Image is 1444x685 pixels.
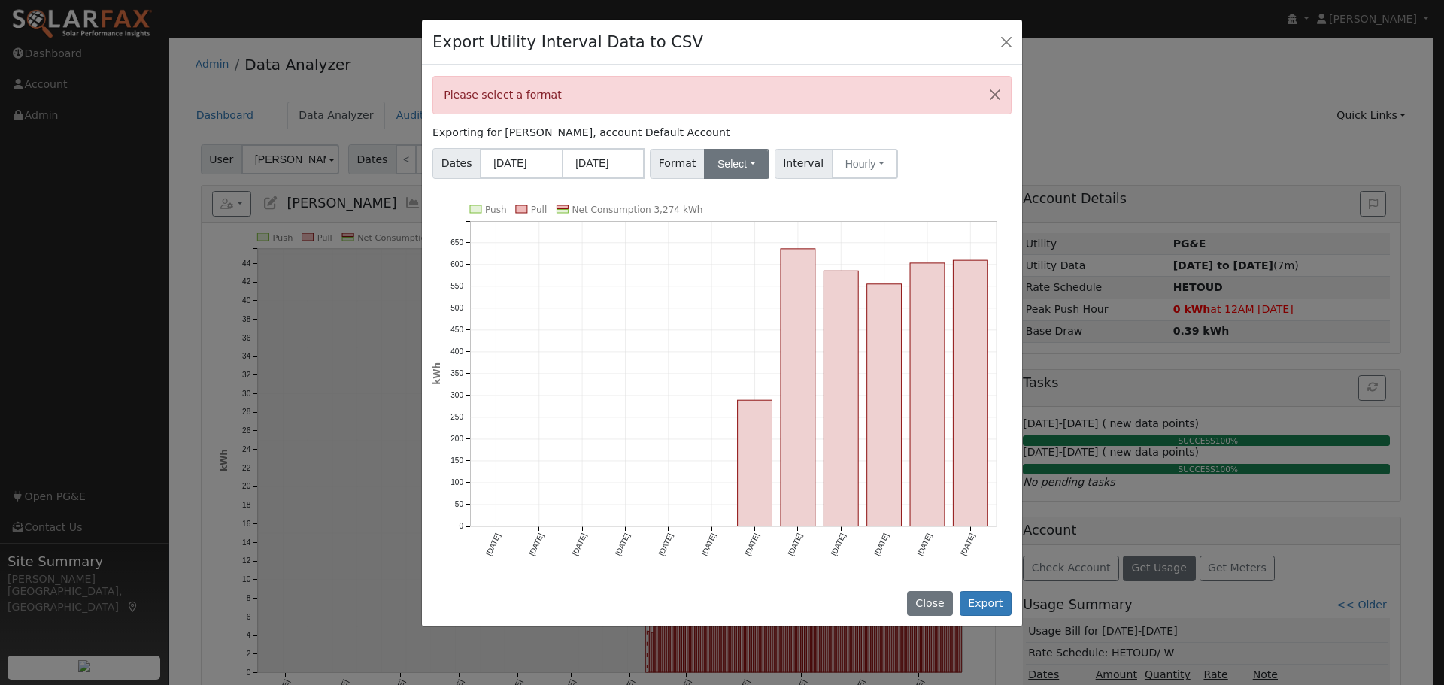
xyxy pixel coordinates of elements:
[781,249,815,526] rect: onclick=""
[996,31,1017,52] button: Close
[867,284,902,526] rect: onclick=""
[455,500,464,508] text: 50
[450,369,463,377] text: 350
[824,271,858,526] rect: onclick=""
[959,532,976,556] text: [DATE]
[432,125,730,141] label: Exporting for [PERSON_NAME], account Default Account
[531,205,547,215] text: Pull
[907,591,953,617] button: Close
[432,362,442,385] text: kWh
[450,478,463,486] text: 100
[450,456,463,465] text: 150
[432,76,1012,114] div: Please select a format
[572,205,703,215] text: Net Consumption 3,274 kWh
[450,435,463,443] text: 200
[979,77,1011,114] button: Close
[571,532,588,556] text: [DATE]
[832,149,898,179] button: Hourly
[738,400,772,526] rect: onclick=""
[960,591,1012,617] button: Export
[954,260,988,526] rect: onclick=""
[450,282,463,290] text: 550
[485,205,507,215] text: Push
[450,391,463,399] text: 300
[916,532,933,556] text: [DATE]
[614,532,631,556] text: [DATE]
[484,532,502,556] text: [DATE]
[450,260,463,268] text: 600
[775,149,833,179] span: Interval
[450,238,463,247] text: 650
[704,149,769,179] button: Select
[450,413,463,421] text: 250
[700,532,717,556] text: [DATE]
[450,304,463,312] text: 500
[657,532,675,556] text: [DATE]
[650,149,705,179] span: Format
[450,326,463,334] text: 450
[528,532,545,556] text: [DATE]
[743,532,760,556] text: [DATE]
[787,532,804,556] text: [DATE]
[432,30,703,54] h4: Export Utility Interval Data to CSV
[830,532,847,556] text: [DATE]
[910,263,945,526] rect: onclick=""
[460,522,464,530] text: 0
[432,148,481,179] span: Dates
[872,532,890,556] text: [DATE]
[450,347,463,356] text: 400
